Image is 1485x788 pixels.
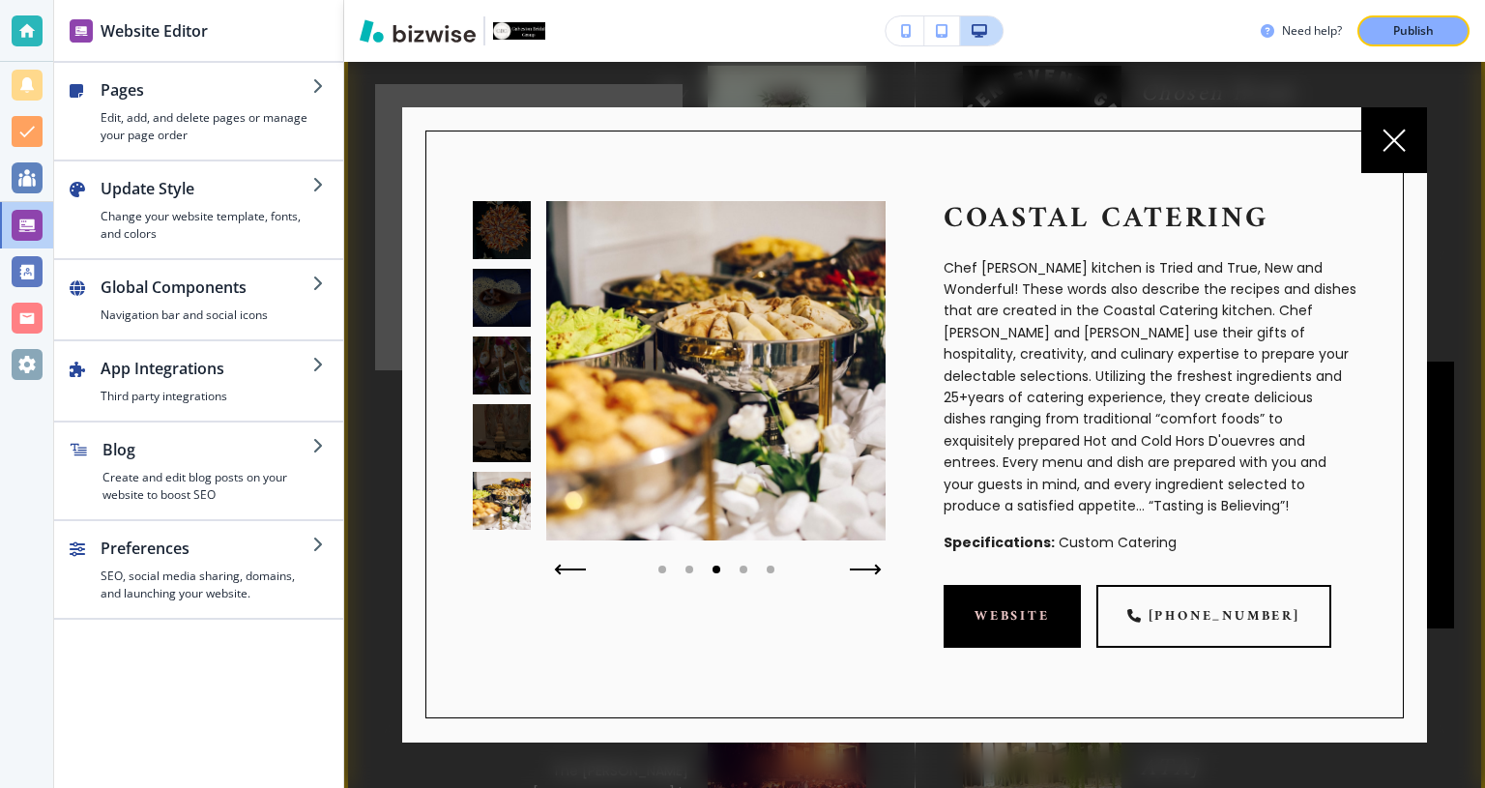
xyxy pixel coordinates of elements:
[101,276,312,299] h2: Global Components
[101,357,312,380] h2: App Integrations
[546,201,886,540] img: 50f5677380d2e7ac7e5d7ad26c5faa89.jpeg
[1096,585,1331,648] a: [PHONE_NUMBER]
[101,109,312,144] h4: Edit, add, and delete pages or manage your page order
[102,438,312,461] h2: Blog
[944,257,1356,517] p: Chef [PERSON_NAME] kitchen is Tried and True, New and Wonderful! These words also describe the re...
[944,201,1356,238] p: Coastal Catering
[101,19,208,43] h2: Website Editor
[944,533,1055,552] strong: Specifications:
[944,532,1356,553] p: Custom Catering
[101,208,312,243] h4: Change your website template, fonts, and colors
[493,22,545,41] img: Your Logo
[101,306,312,324] h4: Navigation bar and social icons
[101,568,312,602] h4: SEO, social media sharing, domains, and launching your website.
[1282,22,1342,40] h3: Need help?
[101,388,312,405] h4: Third party integrations
[101,78,312,102] h2: Pages
[101,177,312,200] h2: Update Style
[102,469,312,504] h4: Create and edit blog posts on your website to boost SEO
[70,19,93,43] img: editor icon
[101,537,312,560] h2: Preferences
[360,19,476,43] img: Bizwise Logo
[1393,22,1434,40] p: Publish
[944,585,1081,648] a: website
